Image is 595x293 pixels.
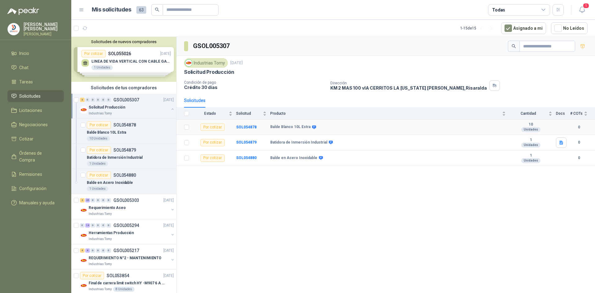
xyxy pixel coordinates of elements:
[89,255,161,261] p: REQUERIMIENTO N°2 - MANTENIMIENTO
[201,154,225,162] div: Por cotizar
[107,273,129,278] p: SOL053854
[19,185,46,192] span: Configuración
[509,138,552,143] b: 1
[184,80,325,85] p: Condición de pago
[570,111,583,116] span: # COTs
[193,108,236,120] th: Estado
[80,223,85,228] div: 0
[512,44,516,48] span: search
[101,98,106,102] div: 0
[113,148,136,152] p: SOL054879
[201,139,225,146] div: Por cotizar
[85,98,90,102] div: 0
[87,155,143,161] p: Batidora de Inmersión Industrial
[570,140,588,145] b: 0
[87,121,111,129] div: Por cotizar
[163,223,174,229] p: [DATE]
[7,47,64,59] a: Inicio
[270,111,501,116] span: Producto
[80,257,87,264] img: Company Logo
[184,85,325,90] p: Crédito 30 días
[201,123,225,131] div: Por cotizar
[113,223,139,228] p: GSOL005294
[163,97,174,103] p: [DATE]
[80,222,175,242] a: 0 14 0 0 0 0 GSOL005294[DATE] Company LogoHerramientas ProducciónIndustrias Tomy
[113,173,136,177] p: SOL054880
[155,7,159,12] span: search
[509,108,556,120] th: Cantidad
[19,135,33,142] span: Cotizar
[80,232,87,239] img: Company Logo
[8,23,20,35] img: Company Logo
[89,111,112,116] p: Industrias Tomy
[106,248,111,253] div: 0
[7,168,64,180] a: Remisiones
[270,140,327,145] b: Batidora de Inmersión Industrial
[509,111,547,116] span: Cantidad
[556,108,570,120] th: Docs
[80,206,87,214] img: Company Logo
[230,60,243,66] p: [DATE]
[87,130,126,135] p: Balde Blanco 10L Estra
[460,23,496,33] div: 1 - 15 de 15
[89,230,134,236] p: Herramientas Producción
[89,211,112,216] p: Industrias Tomy
[7,7,39,15] img: Logo peakr
[7,133,64,145] a: Cotizar
[270,125,311,130] b: Balde Blanco 10L Estra
[570,155,588,161] b: 0
[80,106,87,113] img: Company Logo
[583,3,589,9] span: 1
[19,150,58,163] span: Órdenes de Compra
[96,223,100,228] div: 0
[96,248,100,253] div: 0
[193,111,227,116] span: Estado
[87,146,111,154] div: Por cotizar
[330,85,487,91] p: KM 2 MAS 100 vIA CERRITOS LA [US_STATE] [PERSON_NAME] , Risaralda
[19,93,41,100] span: Solicitudes
[113,198,139,202] p: GSOL005303
[570,108,595,120] th: # COTs
[89,280,166,286] p: Final de carrera limit switch HY -M907 6 A - 250 V a.c
[96,98,100,102] div: 0
[96,198,100,202] div: 0
[521,143,540,148] div: Unidades
[89,287,112,292] p: Industrias Tomy
[7,147,64,166] a: Órdenes de Compra
[87,161,108,166] div: 1 Unidades
[113,287,134,292] div: 8 Unidades
[184,97,205,104] div: Solicitudes
[163,273,174,279] p: [DATE]
[509,122,552,127] b: 10
[92,5,131,14] h1: Mis solicitudes
[113,248,139,253] p: GSOL005217
[113,98,139,102] p: GSOL005307
[163,248,174,254] p: [DATE]
[330,81,487,85] p: Dirección
[85,198,90,202] div: 25
[87,186,108,191] div: 1 Unidades
[576,4,588,16] button: 1
[90,198,95,202] div: 0
[236,111,262,116] span: Solicitud
[80,197,175,216] a: 2 25 0 0 0 0 GSOL005303[DATE] Company LogoRequerimiento AseoIndustrias Tomy
[24,32,64,36] p: [PERSON_NAME]
[521,158,540,163] div: Unidades
[85,248,90,253] div: 4
[89,205,126,211] p: Requerimiento Aseo
[90,248,95,253] div: 0
[236,108,270,120] th: Solicitud
[71,144,176,169] a: Por cotizarSOL054879Batidora de Inmersión Industrial1 Unidades
[87,171,111,179] div: Por cotizar
[87,180,133,186] p: Balde en Acero Inoxidable
[89,237,112,242] p: Industrias Tomy
[509,153,552,158] b: 1
[501,22,546,34] button: Asignado a mi
[521,127,540,132] div: Unidades
[193,41,231,51] h3: GSOL005307
[19,199,55,206] span: Manuales y ayuda
[185,60,192,66] img: Company Logo
[7,197,64,209] a: Manuales y ayuda
[236,125,257,129] a: SOL054878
